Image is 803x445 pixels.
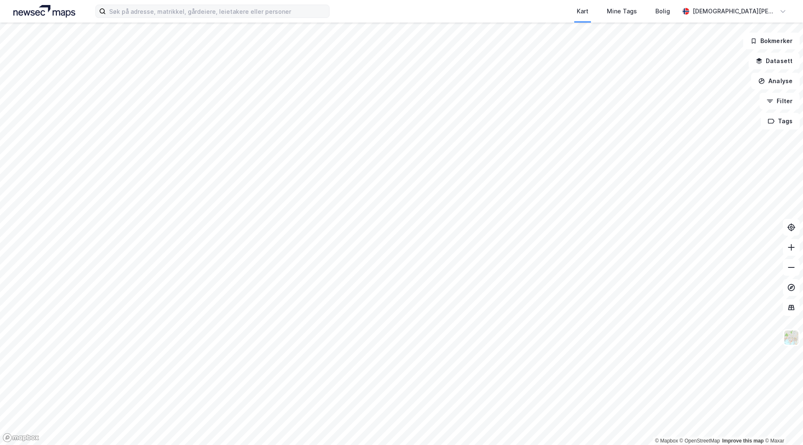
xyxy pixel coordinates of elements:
input: Søk på adresse, matrikkel, gårdeiere, leietakere eller personer [106,5,329,18]
div: Bolig [655,6,670,16]
div: Kart [577,6,588,16]
div: Mine Tags [607,6,637,16]
div: [DEMOGRAPHIC_DATA][PERSON_NAME] [693,6,776,16]
img: logo.a4113a55bc3d86da70a041830d287a7e.svg [13,5,75,18]
iframe: Chat Widget [761,405,803,445]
